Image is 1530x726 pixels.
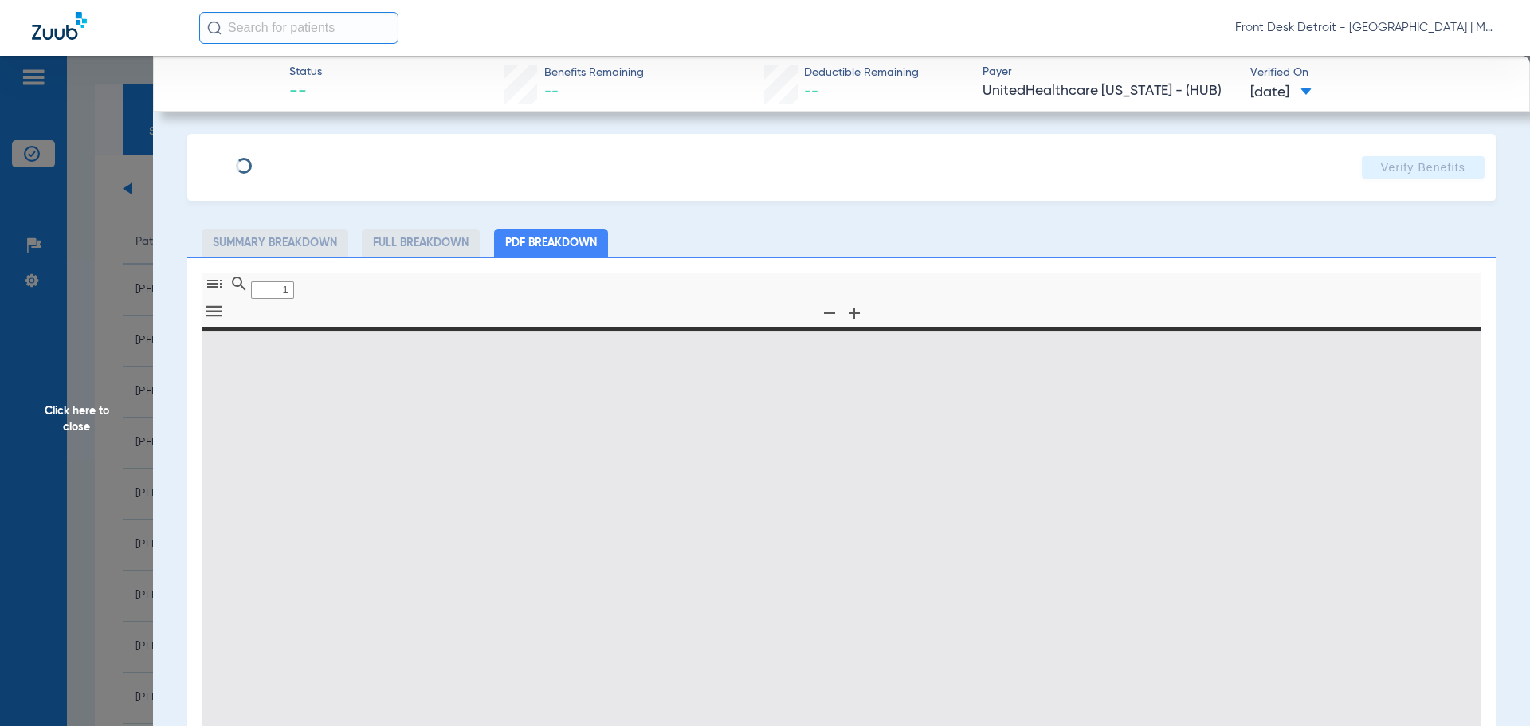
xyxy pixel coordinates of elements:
[201,302,228,324] button: Tools
[32,12,87,40] img: Zuub Logo
[1250,83,1312,103] span: [DATE]
[816,302,843,325] button: Zoom Out
[362,229,480,257] li: Full Breakdown
[202,229,348,257] li: Summary Breakdown
[841,302,868,325] button: Zoom In
[804,65,919,81] span: Deductible Remaining
[983,81,1237,101] span: UnitedHealthcare [US_STATE] - (HUB)
[226,284,251,296] pdf-shy-button: Find in Document
[203,300,225,322] svg: Tools
[804,84,818,99] span: --
[983,64,1237,80] span: Payer
[1250,65,1504,81] span: Verified On
[841,313,866,325] pdf-shy-button: Zoom In
[544,65,644,81] span: Benefits Remaining
[289,64,322,80] span: Status
[1450,649,1530,726] iframe: Chat Widget
[494,229,608,257] li: PDF Breakdown
[289,81,322,104] span: --
[226,273,253,296] button: Find in Document
[544,84,559,99] span: --
[202,284,226,296] pdf-shy-button: Toggle Sidebar
[251,281,294,299] input: Page
[1235,20,1498,36] span: Front Desk Detroit - [GEOGRAPHIC_DATA] | My Community Dental Centers
[199,12,398,44] input: Search for patients
[817,313,841,325] pdf-shy-button: Zoom Out
[201,273,228,296] button: Toggle Sidebar
[207,21,222,35] img: Search Icon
